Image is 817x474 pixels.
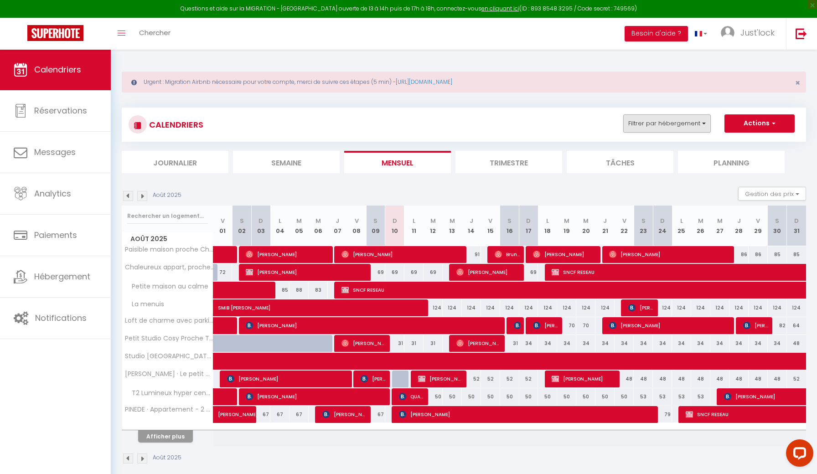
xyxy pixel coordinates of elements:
div: 124 [557,299,576,316]
th: 08 [347,206,366,246]
abbr: V [488,216,492,225]
span: Analytics [34,188,71,199]
abbr: V [221,216,225,225]
abbr: V [622,216,626,225]
div: 34 [538,335,557,352]
span: [PERSON_NAME] [341,246,463,263]
abbr: S [240,216,244,225]
button: Besoin d'aide ? [625,26,688,41]
span: Réservations [34,105,87,116]
div: 53 [691,388,710,405]
abbr: J [336,216,339,225]
th: 24 [653,206,672,246]
input: Rechercher un logement... [127,208,208,224]
th: 23 [634,206,653,246]
button: Filtrer par hébergement [623,114,711,133]
th: 12 [424,206,443,246]
div: 52 [481,371,500,387]
div: 124 [500,299,519,316]
abbr: L [279,216,281,225]
span: Hébergement [34,271,90,282]
span: Notifications [35,312,87,324]
abbr: J [603,216,607,225]
div: 48 [653,371,672,387]
th: 10 [385,206,404,246]
abbr: M [583,216,589,225]
a: en cliquant ici [481,5,519,12]
div: 85 [768,246,787,263]
span: Paiements [34,229,77,241]
th: 17 [519,206,538,246]
span: [PERSON_NAME] [246,246,329,263]
span: Messages [34,146,76,158]
abbr: J [737,216,741,225]
abbr: J [470,216,473,225]
abbr: S [507,216,512,225]
span: [PERSON_NAME] [246,317,501,334]
div: 48 [729,371,749,387]
div: 48 [691,371,710,387]
div: 31 [385,335,404,352]
span: [PERSON_NAME] [418,370,463,387]
a: SMIB [PERSON_NAME] [213,299,233,317]
span: Brunet Samba [495,246,520,263]
li: Mensuel [344,151,451,173]
div: 69 [519,264,538,281]
span: [PERSON_NAME] [743,317,769,334]
span: [PERSON_NAME] [552,370,615,387]
div: 31 [404,335,424,352]
li: Trimestre [455,151,562,173]
div: 50 [481,388,500,405]
span: Loft de charme avec parking, jardin et terrasse [124,317,215,324]
abbr: L [546,216,549,225]
th: 16 [500,206,519,246]
div: 69 [404,264,424,281]
div: 124 [462,299,481,316]
div: 124 [481,299,500,316]
th: 25 [672,206,691,246]
span: Studio [GEOGRAPHIC_DATA], centre ville [124,353,215,360]
div: 34 [595,335,615,352]
th: 22 [615,206,634,246]
img: logout [796,28,807,39]
th: 03 [251,206,270,246]
div: 67 [290,406,309,423]
span: PINEDE · Appartement - 2 Chambres / Centre ville [124,406,215,413]
div: 48 [710,371,729,387]
abbr: V [756,216,760,225]
div: 91 [462,246,481,263]
th: 31 [787,206,806,246]
th: 30 [768,206,787,246]
li: Tâches [567,151,673,173]
th: 02 [232,206,251,246]
abbr: V [355,216,359,225]
iframe: LiveChat chat widget [779,436,817,474]
span: Petit Studio Cosy Proche Théâtre [124,335,215,342]
div: 50 [500,388,519,405]
div: 34 [729,335,749,352]
span: [PERSON_NAME] [609,317,730,334]
div: 72 [213,264,233,281]
div: 34 [576,335,595,352]
span: [PERSON_NAME] [341,335,386,352]
th: 28 [729,206,749,246]
div: 69 [366,264,385,281]
span: [PERSON_NAME] [514,317,520,334]
abbr: D [259,216,263,225]
div: 124 [672,299,691,316]
abbr: S [373,216,377,225]
div: 50 [615,388,634,405]
abbr: M [430,216,436,225]
span: Just'lock [740,27,775,38]
a: ... Just'lock [714,18,786,50]
div: 34 [749,335,768,352]
button: Afficher plus [138,430,193,443]
div: 52 [500,371,519,387]
div: 50 [462,388,481,405]
span: Petite maison au calme [124,282,211,292]
div: 69 [424,264,443,281]
th: 26 [691,206,710,246]
a: [URL][DOMAIN_NAME] [396,78,452,86]
span: [PERSON_NAME] [456,335,501,352]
